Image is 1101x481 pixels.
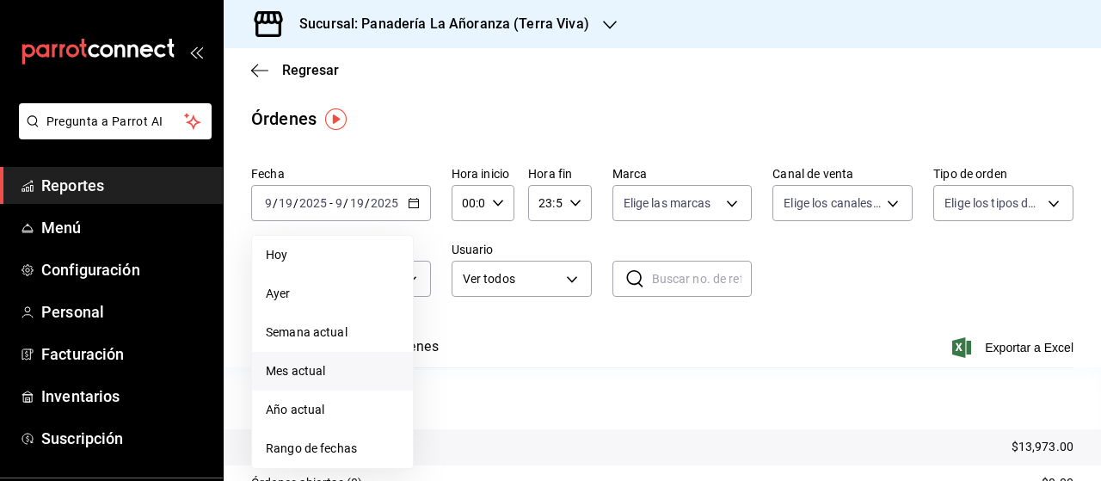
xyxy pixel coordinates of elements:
[370,196,399,210] input: ----
[325,108,347,130] img: Tooltip marker
[772,168,913,180] label: Canal de venta
[452,168,514,180] label: Hora inicio
[41,258,209,281] span: Configuración
[1012,438,1073,456] p: $13,973.00
[933,168,1073,180] label: Tipo de orden
[365,196,370,210] span: /
[349,196,365,210] input: --
[41,427,209,450] span: Suscripción
[251,168,431,180] label: Fecha
[528,168,591,180] label: Hora fin
[251,62,339,78] button: Regresar
[273,196,278,210] span: /
[264,196,273,210] input: --
[298,196,328,210] input: ----
[266,246,399,264] span: Hoy
[343,196,348,210] span: /
[278,196,293,210] input: --
[944,194,1042,212] span: Elige los tipos de orden
[19,103,212,139] button: Pregunta a Parrot AI
[41,216,209,239] span: Menú
[286,14,589,34] h3: Sucursal: Panadería La Añoranza (Terra Viva)
[329,196,333,210] span: -
[266,324,399,342] span: Semana actual
[12,125,212,143] a: Pregunta a Parrot AI
[251,388,1073,409] p: Resumen
[452,244,592,256] label: Usuario
[624,194,711,212] span: Elige las marcas
[784,194,881,212] span: Elige los canales de venta
[612,168,753,180] label: Marca
[266,362,399,380] span: Mes actual
[41,385,209,408] span: Inventarios
[293,196,298,210] span: /
[41,342,209,366] span: Facturación
[282,62,339,78] span: Regresar
[335,196,343,210] input: --
[251,106,317,132] div: Órdenes
[41,174,209,197] span: Reportes
[266,285,399,303] span: Ayer
[956,337,1073,358] button: Exportar a Excel
[266,401,399,419] span: Año actual
[46,113,185,131] span: Pregunta a Parrot AI
[189,45,203,59] button: open_drawer_menu
[41,300,209,324] span: Personal
[652,262,753,296] input: Buscar no. de referencia
[266,440,399,458] span: Rango de fechas
[463,270,560,288] span: Ver todos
